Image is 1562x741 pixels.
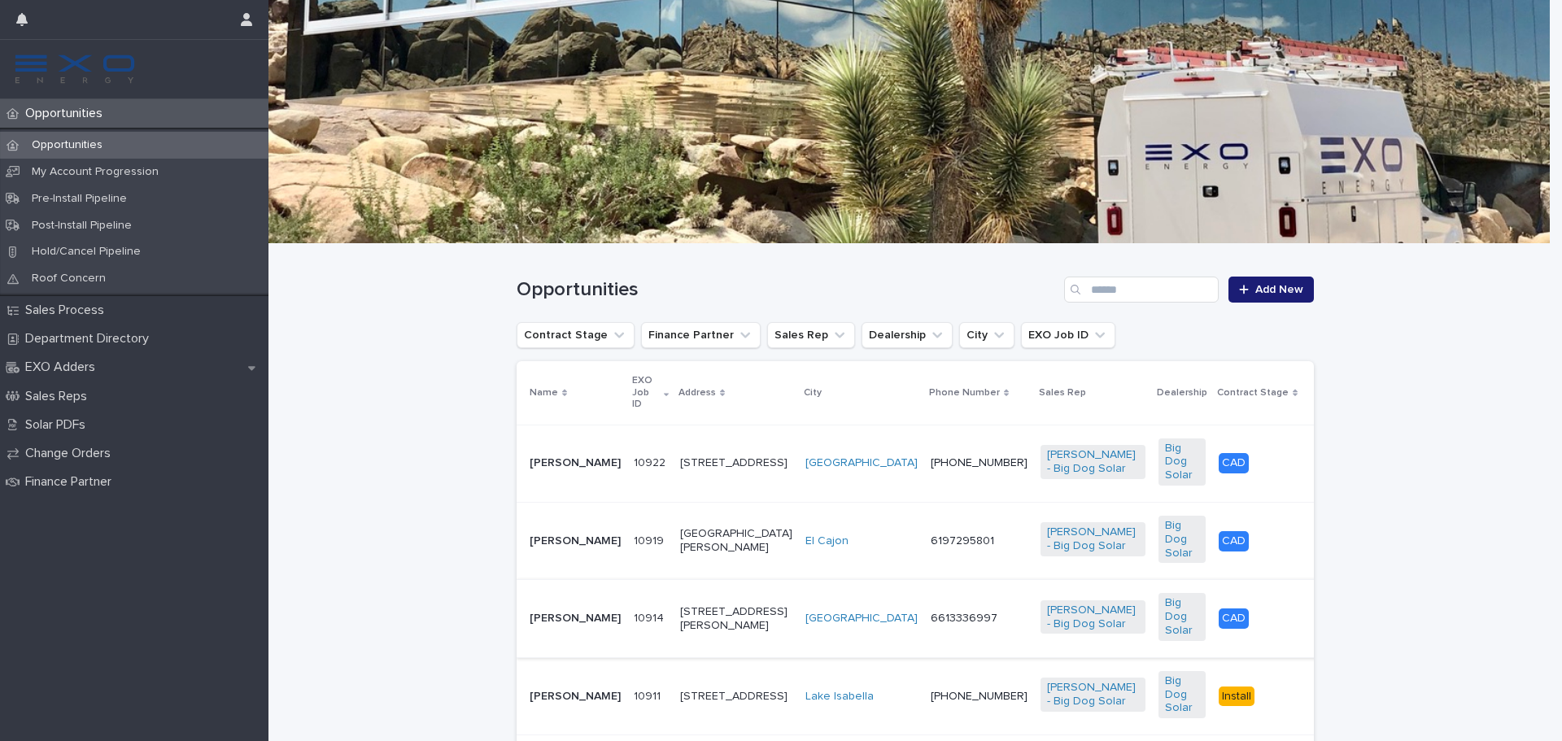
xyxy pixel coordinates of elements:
p: [PERSON_NAME] [530,456,621,470]
a: Big Dog Solar [1165,519,1199,560]
button: Dealership [862,322,953,348]
tr: [PERSON_NAME]1092210922 [STREET_ADDRESS][GEOGRAPHIC_DATA] [PHONE_NUMBER][PERSON_NAME] - Big Dog S... [517,425,1525,502]
p: [PERSON_NAME] [530,612,621,625]
a: [PHONE_NUMBER] [931,691,1028,702]
p: 10914 [634,608,667,625]
tr: [PERSON_NAME]1091110911 [STREET_ADDRESS]Lake Isabella [PHONE_NUMBER][PERSON_NAME] - Big Dog Solar... [517,657,1525,734]
p: Hold/Cancel Pipeline [19,245,154,259]
p: EXO Job ID [632,372,660,413]
p: 10919 [634,531,667,548]
p: Address [678,384,716,402]
a: El Cajon [805,534,849,548]
button: Finance Partner [641,322,761,348]
button: EXO Job ID [1021,322,1115,348]
p: Roof Concern [19,272,119,286]
div: Install [1219,687,1254,707]
p: [PERSON_NAME] [530,690,621,704]
p: [STREET_ADDRESS] [680,690,792,704]
p: 10922 [634,453,669,470]
p: Pre-Install Pipeline [19,192,140,206]
a: 6613336997 [931,612,997,624]
div: CAD [1219,608,1249,629]
p: Dealership [1157,384,1207,402]
h1: Opportunities [517,278,1058,302]
p: Phone Number [929,384,1000,402]
p: City [804,384,822,402]
a: Big Dog Solar [1165,442,1199,482]
tr: [PERSON_NAME]1091910919 [GEOGRAPHIC_DATA][PERSON_NAME]El Cajon 6197295801[PERSON_NAME] - Big Dog ... [517,502,1525,579]
div: CAD [1219,531,1249,551]
p: Name [530,384,558,402]
p: Opportunities [19,138,116,152]
a: [PERSON_NAME] - Big Dog Solar [1047,525,1139,553]
p: [GEOGRAPHIC_DATA][PERSON_NAME] [680,527,792,555]
p: [PERSON_NAME] [530,534,621,548]
input: Search [1064,277,1219,303]
a: [GEOGRAPHIC_DATA] [805,456,918,470]
p: Department Directory [19,331,162,347]
a: [PERSON_NAME] - Big Dog Solar [1047,448,1139,476]
a: Big Dog Solar [1165,674,1199,715]
p: Sales Rep [1039,384,1086,402]
button: City [959,322,1014,348]
a: [PERSON_NAME] - Big Dog Solar [1047,604,1139,631]
tr: [PERSON_NAME]1091410914 [STREET_ADDRESS][PERSON_NAME][GEOGRAPHIC_DATA] 6613336997[PERSON_NAME] - ... [517,580,1525,657]
p: My Account Progression [19,165,172,179]
p: Solar PDFs [19,417,98,433]
p: Sales Process [19,303,117,318]
p: Change Orders [19,446,124,461]
button: Contract Stage [517,322,635,348]
p: Finance Partner [19,474,124,490]
p: [STREET_ADDRESS] [680,456,792,470]
p: [STREET_ADDRESS][PERSON_NAME] [680,605,792,633]
img: FKS5r6ZBThi8E5hshIGi [13,53,137,85]
a: [PHONE_NUMBER] [931,457,1028,469]
p: Sales Reps [19,389,100,404]
a: [PERSON_NAME] - Big Dog Solar [1047,681,1139,708]
p: 10911 [634,687,664,704]
button: Sales Rep [767,322,855,348]
a: Lake Isabella [805,690,874,704]
a: 6197295801 [931,535,994,547]
a: [GEOGRAPHIC_DATA] [805,612,918,625]
p: Contract Stage [1217,384,1289,402]
span: Add New [1255,284,1303,295]
div: CAD [1219,453,1249,473]
a: Big Dog Solar [1165,596,1199,637]
p: Post-Install Pipeline [19,219,145,233]
a: Add New [1228,277,1314,303]
p: Opportunities [19,106,116,121]
p: EXO Adders [19,360,108,375]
